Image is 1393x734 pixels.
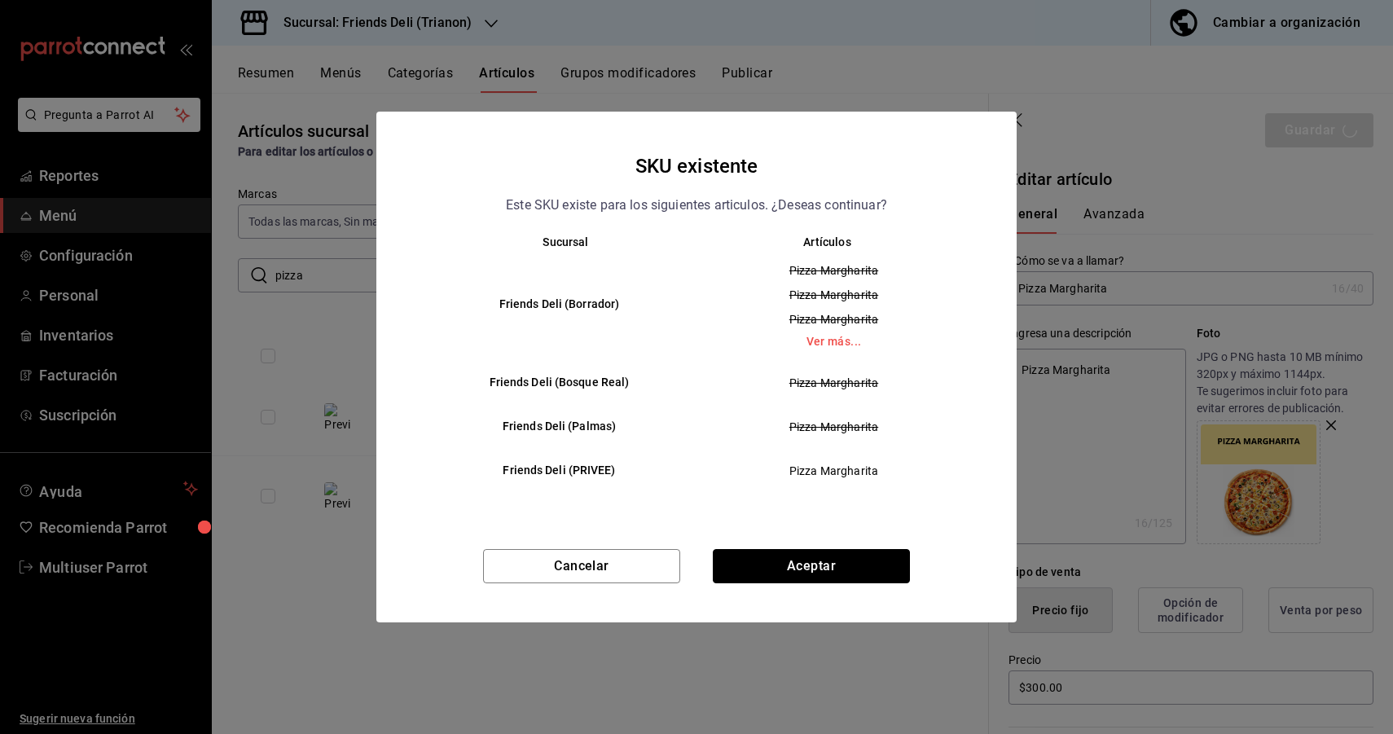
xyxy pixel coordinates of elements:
[409,235,696,248] th: Sucursal
[710,262,957,279] span: Pizza Margharita
[710,287,957,303] span: Pizza Margharita
[435,374,683,392] h6: Friends Deli (Bosque Real)
[710,419,957,435] span: Pizza Margharita
[696,235,984,248] th: Artículos
[713,549,910,583] button: Aceptar
[710,463,957,479] span: Pizza Margharita
[710,311,957,327] span: Pizza Margharita
[435,296,683,314] h6: Friends Deli (Borrador)
[635,151,758,182] h4: SKU existente
[710,375,957,391] span: Pizza Margharita
[435,418,683,436] h6: Friends Deli (Palmas)
[483,549,680,583] button: Cancelar
[506,195,887,216] p: Este SKU existe para los siguientes articulos. ¿Deseas continuar?
[435,462,683,480] h6: Friends Deli (PRIVEE)
[710,336,957,347] a: Ver más...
